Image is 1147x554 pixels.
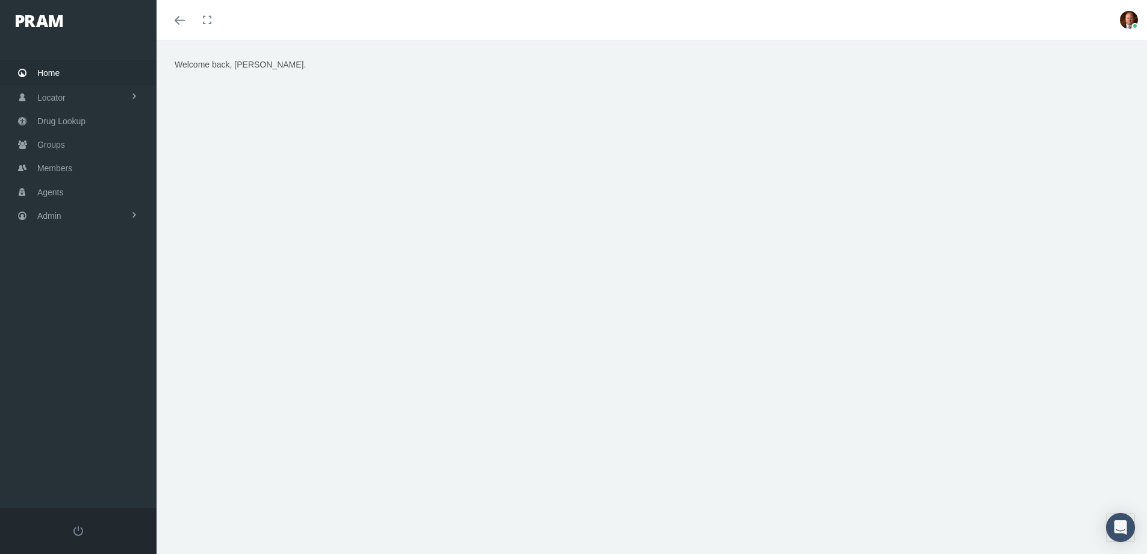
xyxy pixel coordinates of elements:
[1106,513,1135,542] div: Open Intercom Messenger
[37,61,60,84] span: Home
[37,204,61,227] span: Admin
[37,157,72,180] span: Members
[16,15,63,27] img: PRAM_20_x_78.png
[1120,11,1138,29] img: S_Profile_Picture_693.jpg
[37,133,65,156] span: Groups
[175,60,306,69] span: Welcome back, [PERSON_NAME].
[37,86,66,109] span: Locator
[37,110,85,133] span: Drug Lookup
[37,181,64,204] span: Agents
